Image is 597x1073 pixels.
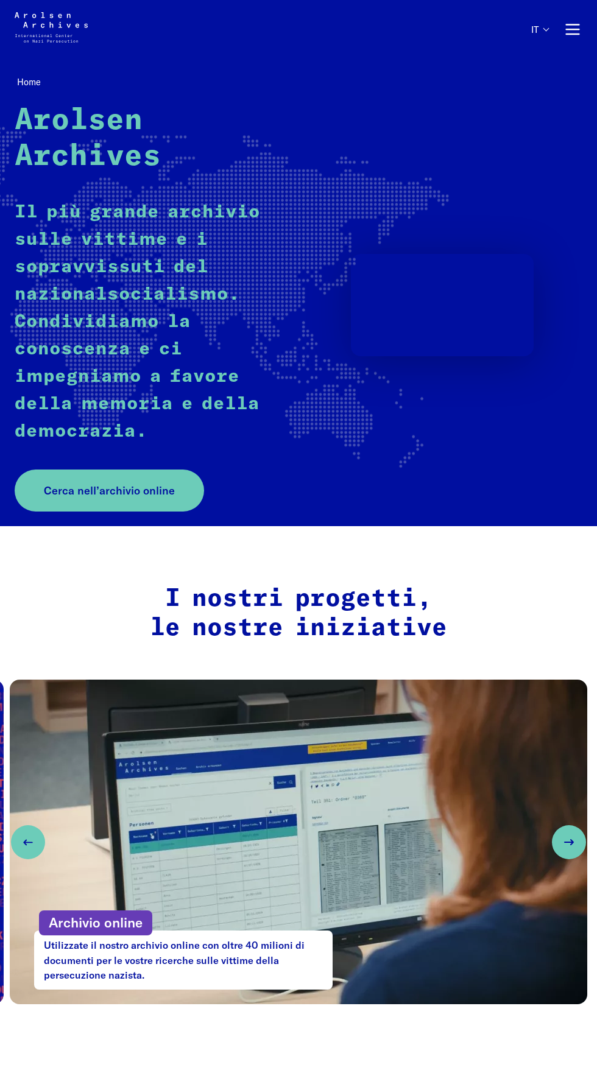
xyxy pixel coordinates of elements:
[39,910,152,935] p: Archivio online
[15,73,582,91] nav: Breadcrumb
[15,470,204,512] a: Cerca nell’archivio online
[531,24,548,58] button: Italiano, selezione lingua
[15,106,161,171] strong: Arolsen Archives
[10,680,587,1004] a: Archivio onlineUtilizzate il nostro archivio online con oltre 40 milioni di documenti per le vost...
[15,199,277,445] p: Il più grande archivio sulle vittime e i sopravvissuti del nazionalsocialismo. Condividiamo la co...
[44,482,175,499] span: Cerca nell’archivio online
[531,12,582,47] nav: Primaria
[34,931,333,990] p: Utilizzate il nostro archivio online con oltre 40 milioni di documenti per le vostre ricerche sul...
[552,825,586,859] button: Next slide
[11,825,45,859] button: Previous slide
[10,680,587,1004] li: 1 / 3
[41,585,556,644] h2: I nostri progetti, le nostre iniziative
[17,76,41,88] span: Home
